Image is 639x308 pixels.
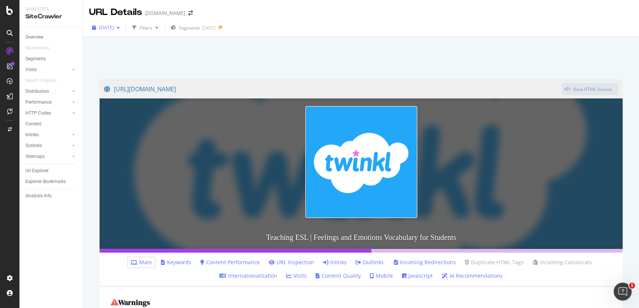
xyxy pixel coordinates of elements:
[269,259,314,266] a: URL Inspection
[188,10,193,16] div: arrow-right-arrow-left
[25,131,39,139] div: Inlinks
[89,22,123,34] button: [DATE]
[25,12,77,21] div: SiteCrawler
[25,66,37,74] div: Visits
[25,178,66,186] div: Explorer Bookmarks
[140,25,152,31] div: Filters
[562,83,618,95] button: View HTML Source
[179,25,200,31] span: Segments
[168,22,219,34] button: Segments[DATE]
[99,24,114,31] span: 2025 Jan. 18th
[25,109,51,117] div: HTTP Codes
[219,272,277,280] a: Internationalization
[573,86,612,92] div: View HTML Source
[614,283,632,301] iframe: Intercom live chat
[89,6,142,19] div: URL Details
[25,88,70,95] a: Distribution
[100,226,623,249] h3: Teaching ESL | Feelings and Emotions Vocabulary for Students
[25,153,45,161] div: Sitemaps
[393,259,456,266] a: Incoming Redirections
[25,55,77,63] a: Segments
[25,77,64,85] a: Search Engines
[25,6,77,12] div: Analytics
[323,259,347,266] a: Inlinks
[465,259,524,266] a: Duplicate HTML Tags
[25,167,49,175] div: Url Explorer
[25,120,77,128] a: Content
[111,298,611,307] h2: Warnings
[145,9,185,17] div: [DOMAIN_NAME]
[25,142,70,150] a: Outlinks
[402,272,433,280] a: Javascript
[25,153,70,161] a: Sitemaps
[25,33,77,41] a: Overview
[25,178,77,186] a: Explorer Bookmarks
[533,259,592,266] a: Incoming Canonicals
[104,80,562,98] a: [URL][DOMAIN_NAME]
[25,55,46,63] div: Segments
[131,259,152,266] a: Main
[200,259,260,266] a: Content Performance
[25,142,42,150] div: Outlinks
[129,22,161,34] button: Filters
[25,77,57,85] div: Search Engines
[25,98,70,106] a: Performance
[25,88,49,95] div: Distribution
[25,167,77,175] a: Url Explorer
[25,192,52,200] div: Analysis Info
[25,120,42,128] div: Content
[25,109,70,117] a: HTTP Codes
[25,98,52,106] div: Performance
[202,25,216,31] div: [DATE]
[25,44,57,52] a: Movements
[25,131,70,139] a: Inlinks
[305,106,417,218] img: Teaching ESL | Feelings and Emotions Vocabulary for Students
[442,272,503,280] a: AI Recommendations
[286,272,307,280] a: Visits
[629,283,635,289] span: 1
[25,33,43,41] div: Overview
[370,272,393,280] a: Mobile
[25,44,49,52] div: Movements
[356,259,384,266] a: Outlinks
[25,66,70,74] a: Visits
[25,192,77,200] a: Analysis Info
[161,259,191,266] a: Keywords
[316,272,361,280] a: Content Quality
